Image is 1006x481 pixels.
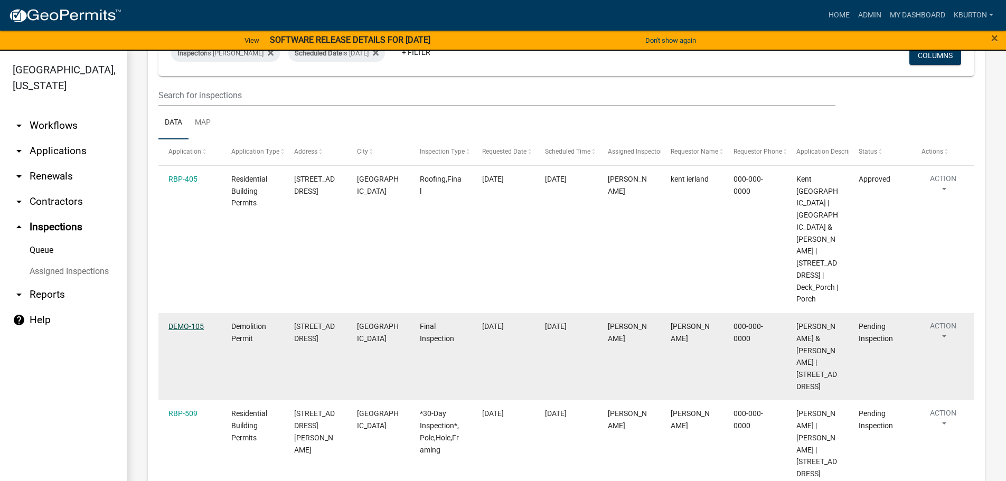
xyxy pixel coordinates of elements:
span: Kent Ireland | Kent & Jennifer Ireland | 7224 N STATE ROAD 19 DENVER, IN 46926 | Deck_Porch | Porch [796,175,838,304]
datatable-header-cell: Application [158,139,221,165]
span: Application Type [231,148,279,155]
span: Approved [859,175,890,183]
span: 247 E HARRISON ST [294,409,335,454]
span: Demolition Permit [231,322,266,343]
div: is [PERSON_NAME] [171,45,280,62]
span: Pending Inspection [859,322,893,343]
a: Admin [854,5,886,25]
i: arrow_drop_down [13,170,25,183]
strong: SOFTWARE RELEASE DETAILS FOR [DATE] [270,35,430,45]
div: [DATE] [545,320,587,333]
span: Status [859,148,877,155]
a: RBP-509 [168,409,198,418]
a: kburton [949,5,998,25]
span: Scheduled Date [295,49,342,57]
span: Requestor Name [671,148,718,155]
span: PERU [357,322,399,343]
span: DENVER [357,409,399,430]
span: *30-Day Inspection*,Pole,Hole,Framing [420,409,459,454]
datatable-header-cell: Assigned Inspector [598,139,661,165]
span: DENVER [357,175,399,195]
span: × [991,31,998,45]
span: Requestor Phone [734,148,782,155]
a: DEMO-105 [168,322,204,331]
span: 000-000-0000 [734,175,763,195]
datatable-header-cell: Status [849,139,911,165]
span: kent ierland [671,175,709,183]
datatable-header-cell: Application Type [221,139,284,165]
span: Residential Building Permits [231,409,267,442]
datatable-header-cell: Requestor Name [661,139,723,165]
span: Final Inspection [420,322,454,343]
span: 7224 N STATE ROAD 19 [294,175,335,195]
a: Data [158,106,189,140]
span: Actions [922,148,943,155]
button: Action [922,320,965,347]
a: My Dashboard [886,5,949,25]
div: [DATE] [545,173,587,185]
button: Columns [909,46,961,65]
i: arrow_drop_up [13,221,25,233]
span: Application [168,148,201,155]
span: Scheduled Time [545,148,590,155]
span: Requested Date [482,148,526,155]
i: arrow_drop_down [13,145,25,157]
span: 04/30/2025 [482,175,504,183]
datatable-header-cell: City [347,139,410,165]
span: City [357,148,368,155]
i: arrow_drop_down [13,288,25,301]
span: Roofing,Final [420,175,462,195]
datatable-header-cell: Requestor Phone [723,139,786,165]
span: Inspection Type [420,148,465,155]
span: Kenny Burton [608,409,647,430]
span: 10/23/2025 [482,409,504,418]
i: arrow_drop_down [13,119,25,132]
datatable-header-cell: Inspection Type [409,139,472,165]
datatable-header-cell: Requested Date [472,139,535,165]
a: View [240,32,264,49]
input: Search for inspections [158,84,835,106]
span: Assigned Inspector [608,148,662,155]
datatable-header-cell: Application Description [786,139,849,165]
span: Address [294,148,317,155]
span: Pending Inspection [859,409,893,430]
datatable-header-cell: Address [284,139,347,165]
span: Inspector [177,49,206,57]
i: arrow_drop_down [13,195,25,208]
a: RBP-405 [168,175,198,183]
span: Kenny Burton [608,175,647,195]
div: is [DATE] [288,45,385,62]
datatable-header-cell: Scheduled Time [535,139,598,165]
span: Cameron Phillips [671,322,710,343]
span: Phillips, Cameron & Kimberly | 504 W 10TH ST [796,322,837,391]
span: Application Description [796,148,863,155]
button: Don't show again [641,32,700,49]
a: + Filter [393,43,439,62]
button: Close [991,32,998,44]
a: Home [824,5,854,25]
button: Action [922,173,965,200]
i: help [13,314,25,326]
a: Map [189,106,217,140]
button: Action [922,408,965,434]
span: Residential Building Permits [231,175,267,208]
span: 000-000-0000 [734,322,763,343]
datatable-header-cell: Actions [911,139,974,165]
span: 10/06/2025 [482,322,504,331]
span: Robert Engle [671,409,710,430]
span: 000-000-0000 [734,409,763,430]
span: 504 W 10TH ST [294,322,335,343]
span: Kenny Burton [608,322,647,343]
div: [DATE] [545,408,587,420]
